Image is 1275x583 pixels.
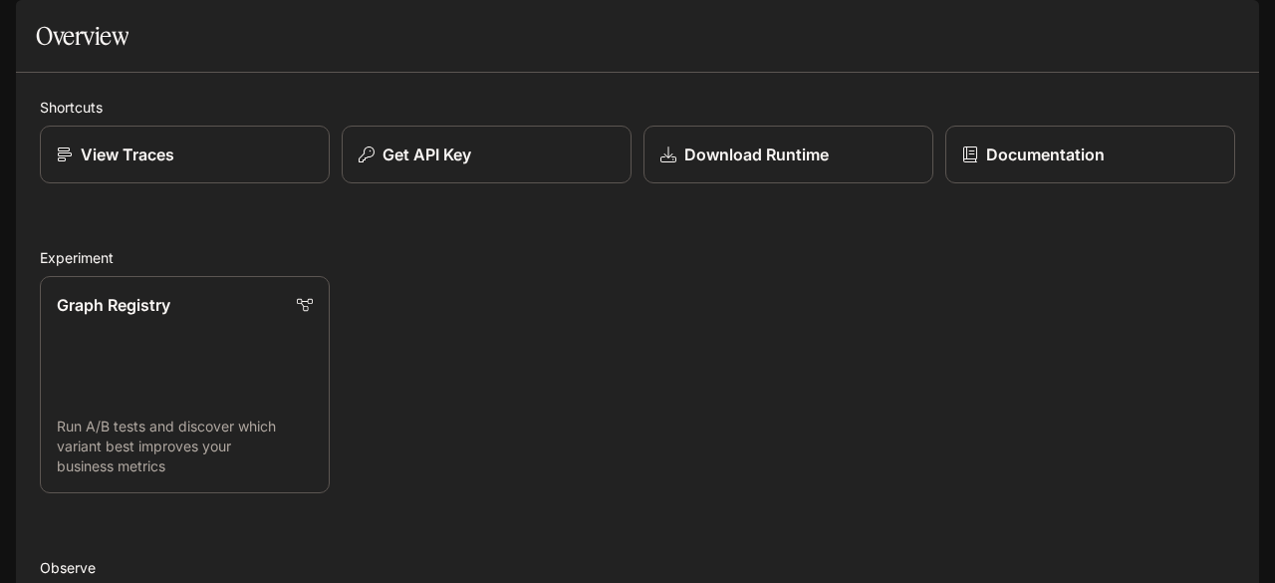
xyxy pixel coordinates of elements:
h1: Overview [36,16,128,56]
button: Get API Key [342,126,632,183]
h2: Observe [40,557,1235,578]
a: Download Runtime [643,126,933,183]
p: Run A/B tests and discover which variant best improves your business metrics [57,417,313,476]
p: Download Runtime [684,143,829,166]
p: Graph Registry [57,293,170,317]
p: Get API Key [382,143,471,166]
a: Graph RegistryRun A/B tests and discover which variant best improves your business metrics [40,276,330,493]
a: Documentation [945,126,1235,183]
button: open drawer [15,10,51,46]
h2: Shortcuts [40,97,1235,118]
p: View Traces [81,143,174,166]
p: Documentation [986,143,1105,166]
h2: Experiment [40,247,1235,268]
a: View Traces [40,126,330,183]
